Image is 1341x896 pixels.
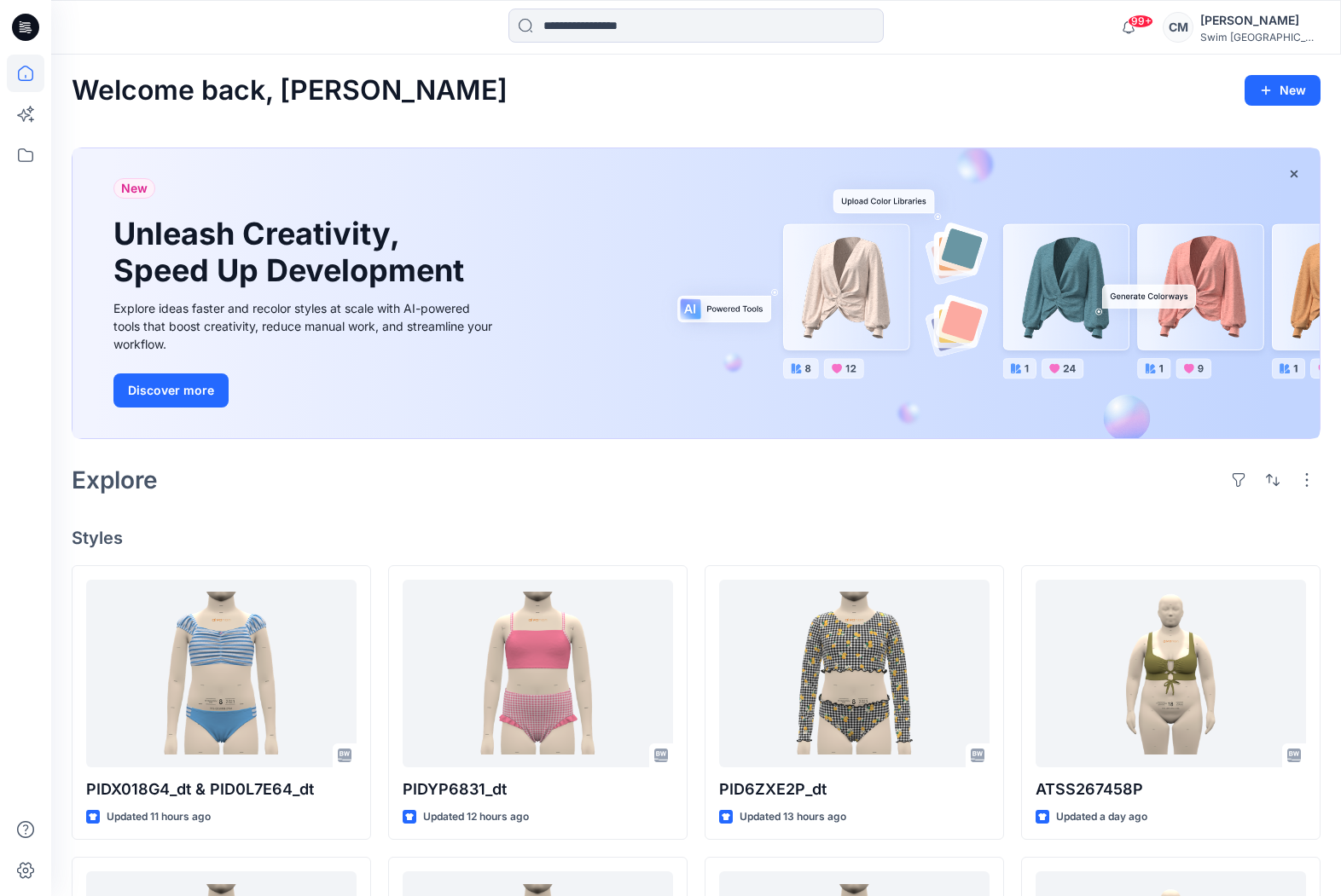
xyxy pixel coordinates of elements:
[1036,580,1306,767] a: ATSS267458P
[72,528,1321,548] h4: Styles
[113,373,229,408] button: Discover more
[740,808,846,826] p: Updated 13 hours ago
[86,580,357,767] a: PIDX018G4_dt & PID0L7E64_dt
[719,777,990,801] p: PID6ZXE2P_dt
[1036,777,1306,801] p: ATSS267458P
[423,808,529,826] p: Updated 12 hours ago
[113,299,497,353] div: Explore ideas faster and recolor styles at scale with AI-powered tools that boost creativity, red...
[1163,12,1193,43] div: CM
[1128,14,1153,28] span: 99+
[1200,10,1320,31] div: [PERSON_NAME]
[719,580,990,767] a: PID6ZXE2P_dt
[403,580,673,767] a: PIDYP6831_dt
[113,216,472,289] h1: Unleash Creativity, Speed Up Development
[72,75,508,107] h2: Welcome back, [PERSON_NAME]
[1200,31,1320,43] div: Swim [GEOGRAPHIC_DATA]
[403,777,673,801] p: PIDYP6831_dt
[107,808,211,826] p: Updated 11 hours ago
[72,466,158,494] h2: Explore
[1056,808,1147,826] p: Updated a day ago
[1245,75,1321,106] button: New
[121,178,148,199] span: New
[86,777,357,801] p: PIDX018G4_dt & PID0L7E64_dt
[113,373,497,408] a: Discover more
